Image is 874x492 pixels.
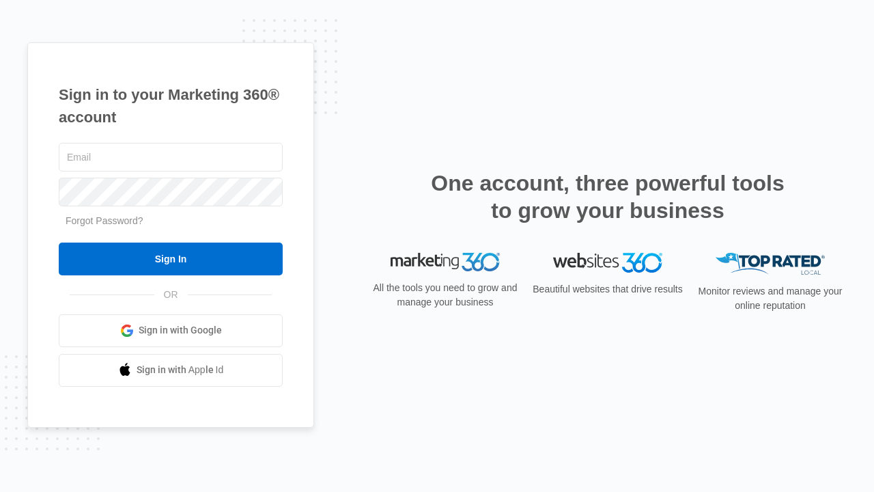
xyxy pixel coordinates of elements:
[391,253,500,272] img: Marketing 360
[154,288,188,302] span: OR
[694,284,847,313] p: Monitor reviews and manage your online reputation
[427,169,789,224] h2: One account, three powerful tools to grow your business
[369,281,522,310] p: All the tools you need to grow and manage your business
[531,282,684,297] p: Beautiful websites that drive results
[59,143,283,172] input: Email
[66,215,143,226] a: Forgot Password?
[59,314,283,347] a: Sign in with Google
[59,354,283,387] a: Sign in with Apple Id
[137,363,224,377] span: Sign in with Apple Id
[59,83,283,128] h1: Sign in to your Marketing 360® account
[553,253,662,273] img: Websites 360
[59,243,283,275] input: Sign In
[716,253,825,275] img: Top Rated Local
[139,323,222,338] span: Sign in with Google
